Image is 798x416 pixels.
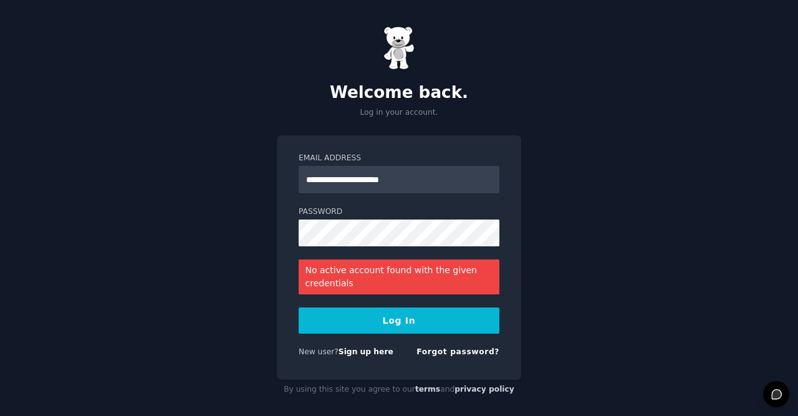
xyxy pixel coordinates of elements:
a: privacy policy [454,385,514,394]
img: Gummy Bear [383,26,415,70]
button: Log In [299,307,499,334]
h2: Welcome back. [277,83,521,103]
a: Sign up here [339,347,393,356]
p: Log in your account. [277,107,521,119]
div: By using this site you agree to our and [277,380,521,400]
label: Password [299,206,499,218]
label: Email Address [299,153,499,164]
a: terms [415,385,440,394]
div: No active account found with the given credentials [299,259,499,294]
span: New user? [299,347,339,356]
a: Forgot password? [416,347,499,356]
